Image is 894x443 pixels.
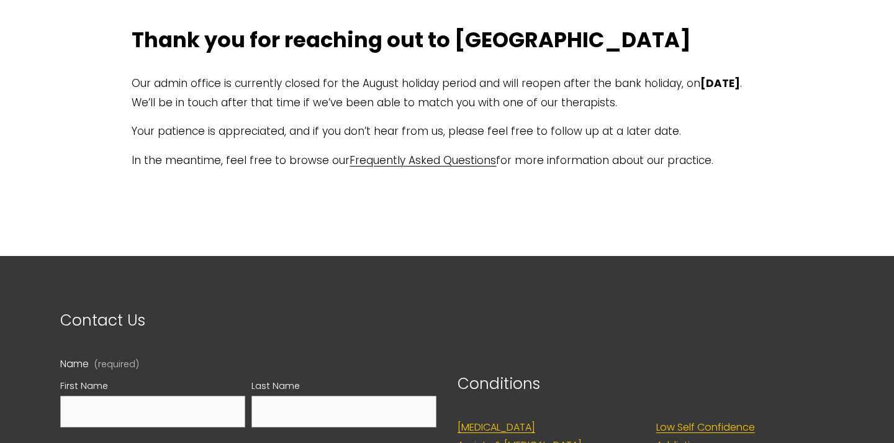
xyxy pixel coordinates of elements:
p: Your patience is appreciated, and if you don’t hear from us, please feel free to follow up at a l... [132,122,762,141]
a: Frequently Asked Questions [350,153,496,168]
strong: Thank you for reaching out to [GEOGRAPHIC_DATA] [132,25,691,55]
a: Low Self Confidence [656,419,755,437]
strong: [DATE] [700,76,740,91]
div: First Name [60,378,245,396]
p: Conditions [458,370,834,398]
span: Name [60,355,89,373]
p: Our admin office is currently closed for the August holiday period and will reopen after the bank... [132,74,762,112]
p: Contact Us [60,307,436,334]
span: (required) [94,360,139,368]
div: Last Name [251,378,436,396]
p: In the meantime, feel free to browse our for more information about our practice. [132,151,762,170]
a: [MEDICAL_DATA] [458,419,535,437]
